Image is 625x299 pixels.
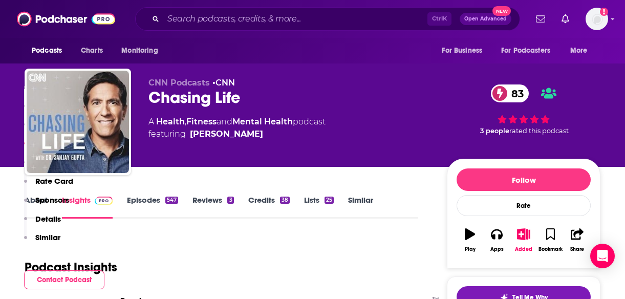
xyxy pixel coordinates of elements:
[148,128,326,140] span: featuring
[563,41,600,60] button: open menu
[135,7,520,31] div: Search podcasts, credits, & more...
[532,10,549,28] a: Show notifications dropdown
[460,13,511,25] button: Open AdvancedNew
[447,78,600,141] div: 83 3 peoplerated this podcast
[492,6,511,16] span: New
[465,246,476,252] div: Play
[501,44,550,58] span: For Podcasters
[25,41,75,60] button: open menu
[557,10,573,28] a: Show notifications dropdown
[600,8,608,16] svg: Add a profile image
[586,8,608,30] button: Show profile menu
[192,195,233,219] a: Reviews3
[442,44,482,58] span: For Business
[570,246,584,252] div: Share
[190,128,263,140] a: Dr. Sanjay Gupta
[27,71,129,173] img: Chasing Life
[464,16,507,22] span: Open Advanced
[127,195,178,219] a: Episodes547
[148,116,326,140] div: A podcast
[35,214,61,224] p: Details
[538,246,563,252] div: Bookmark
[280,197,290,204] div: 38
[509,127,569,135] span: rated this podcast
[186,117,217,126] a: Fitness
[457,195,591,216] div: Rate
[17,9,115,29] img: Podchaser - Follow, Share and Rate Podcasts
[24,195,69,214] button: Sponsors
[570,44,588,58] span: More
[480,127,509,135] span: 3 people
[494,41,565,60] button: open menu
[590,244,615,268] div: Open Intercom Messenger
[537,222,564,259] button: Bookmark
[24,232,60,251] button: Similar
[185,117,186,126] span: ,
[165,197,178,204] div: 547
[586,8,608,30] span: Logged in as megcassidy
[24,214,61,233] button: Details
[490,246,504,252] div: Apps
[35,195,69,205] p: Sponsors
[325,197,334,204] div: 25
[163,11,427,27] input: Search podcasts, credits, & more...
[304,195,334,219] a: Lists25
[457,168,591,191] button: Follow
[74,41,109,60] a: Charts
[457,222,483,259] button: Play
[227,197,233,204] div: 3
[510,222,537,259] button: Added
[501,84,529,102] span: 83
[156,117,185,126] a: Health
[564,222,591,259] button: Share
[248,195,290,219] a: Credits38
[35,232,60,242] p: Similar
[148,78,210,88] span: CNN Podcasts
[348,195,373,219] a: Similar
[114,41,171,60] button: open menu
[215,78,235,88] a: CNN
[81,44,103,58] span: Charts
[427,12,451,26] span: Ctrl K
[435,41,495,60] button: open menu
[515,246,532,252] div: Added
[217,117,232,126] span: and
[24,270,104,289] button: Contact Podcast
[212,78,235,88] span: •
[232,117,293,126] a: Mental Health
[483,222,510,259] button: Apps
[491,84,529,102] a: 83
[586,8,608,30] img: User Profile
[121,44,158,58] span: Monitoring
[32,44,62,58] span: Podcasts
